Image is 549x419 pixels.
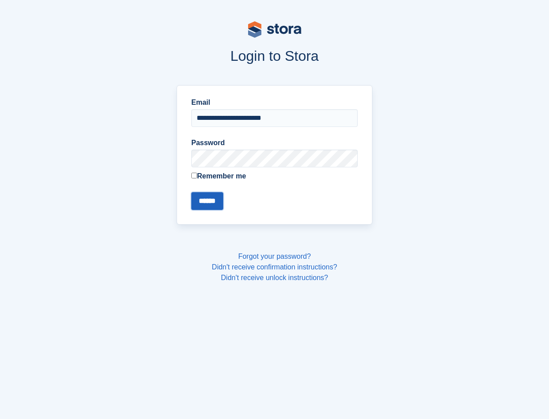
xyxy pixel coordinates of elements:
[221,274,328,281] a: Didn't receive unlock instructions?
[212,263,337,271] a: Didn't receive confirmation instructions?
[32,48,517,64] h1: Login to Stora
[238,253,311,260] a: Forgot your password?
[191,171,358,182] label: Remember me
[191,97,358,108] label: Email
[191,138,358,148] label: Password
[248,21,301,38] img: stora-logo-53a41332b3708ae10de48c4981b4e9114cc0af31d8433b30ea865607fb682f29.svg
[191,173,197,178] input: Remember me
